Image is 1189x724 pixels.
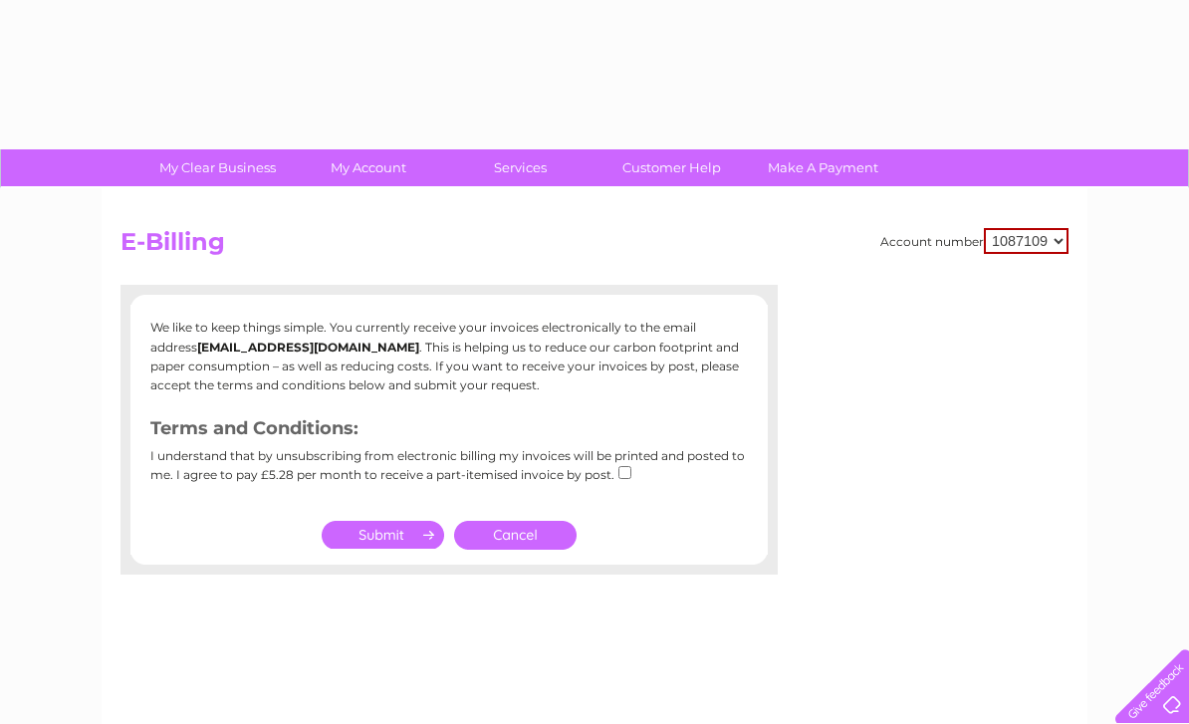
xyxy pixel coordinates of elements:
[880,228,1069,254] div: Account number
[150,318,748,394] p: We like to keep things simple. You currently receive your invoices electronically to the email ad...
[438,149,602,186] a: Services
[197,340,419,355] b: [EMAIL_ADDRESS][DOMAIN_NAME]
[322,521,444,549] input: Submit
[150,449,748,496] div: I understand that by unsubscribing from electronic billing my invoices will be printed and posted...
[590,149,754,186] a: Customer Help
[287,149,451,186] a: My Account
[741,149,905,186] a: Make A Payment
[135,149,300,186] a: My Clear Business
[150,414,748,449] h3: Terms and Conditions:
[120,228,1069,266] h2: E-Billing
[454,521,577,550] a: Cancel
